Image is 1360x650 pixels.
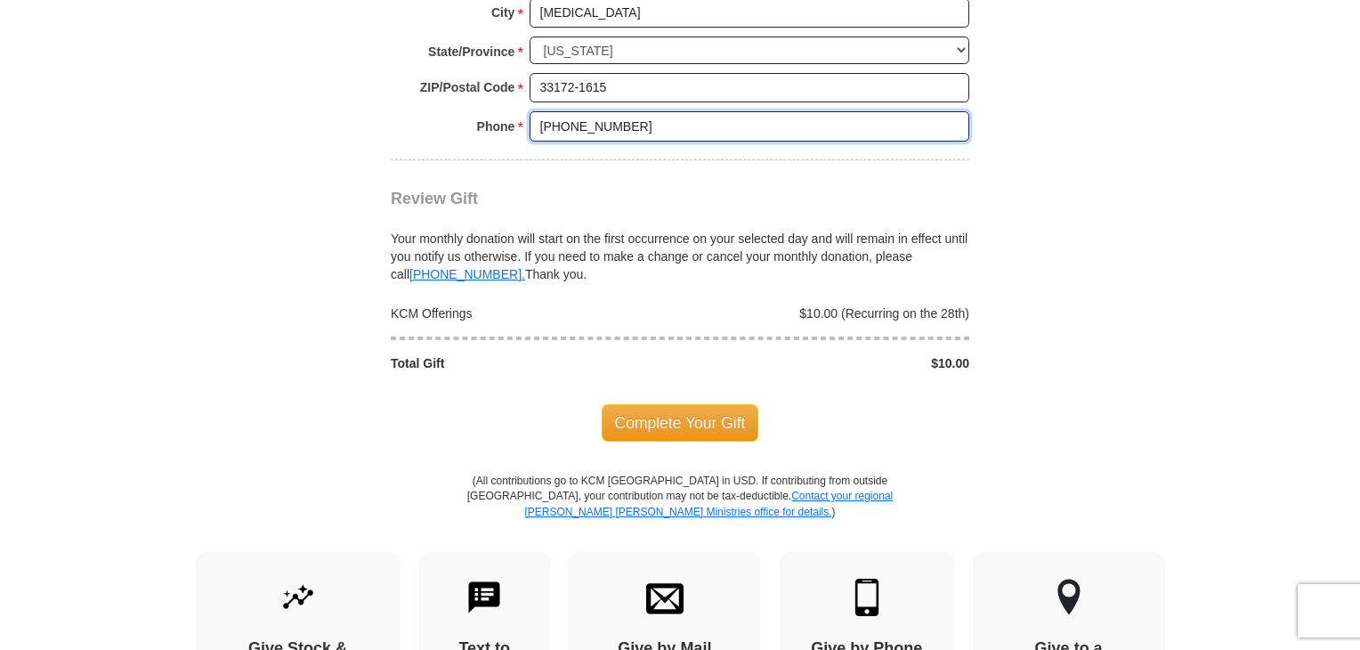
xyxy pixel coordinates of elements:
div: Your monthly donation will start on the first occurrence on your selected day and will remain in ... [391,208,969,283]
a: [PHONE_NUMBER]. [409,267,525,281]
div: $10.00 [680,354,979,372]
div: KCM Offerings [382,305,681,322]
span: Review Gift [391,190,478,207]
img: mobile.svg [848,579,886,616]
a: Contact your regional [PERSON_NAME] [PERSON_NAME] Ministries office for details. [524,490,893,517]
p: (All contributions go to KCM [GEOGRAPHIC_DATA] in USD. If contributing from outside [GEOGRAPHIC_D... [466,474,894,551]
strong: Phone [477,114,515,139]
strong: State/Province [428,39,514,64]
span: Complete Your Gift [602,404,759,442]
div: Total Gift [382,354,681,372]
img: other-region [1056,579,1081,616]
img: give-by-stock.svg [279,579,317,616]
strong: ZIP/Postal Code [420,75,515,100]
img: envelope.svg [646,579,684,616]
span: $10.00 (Recurring on the 28th) [799,306,969,321]
img: text-to-give.svg [465,579,503,616]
